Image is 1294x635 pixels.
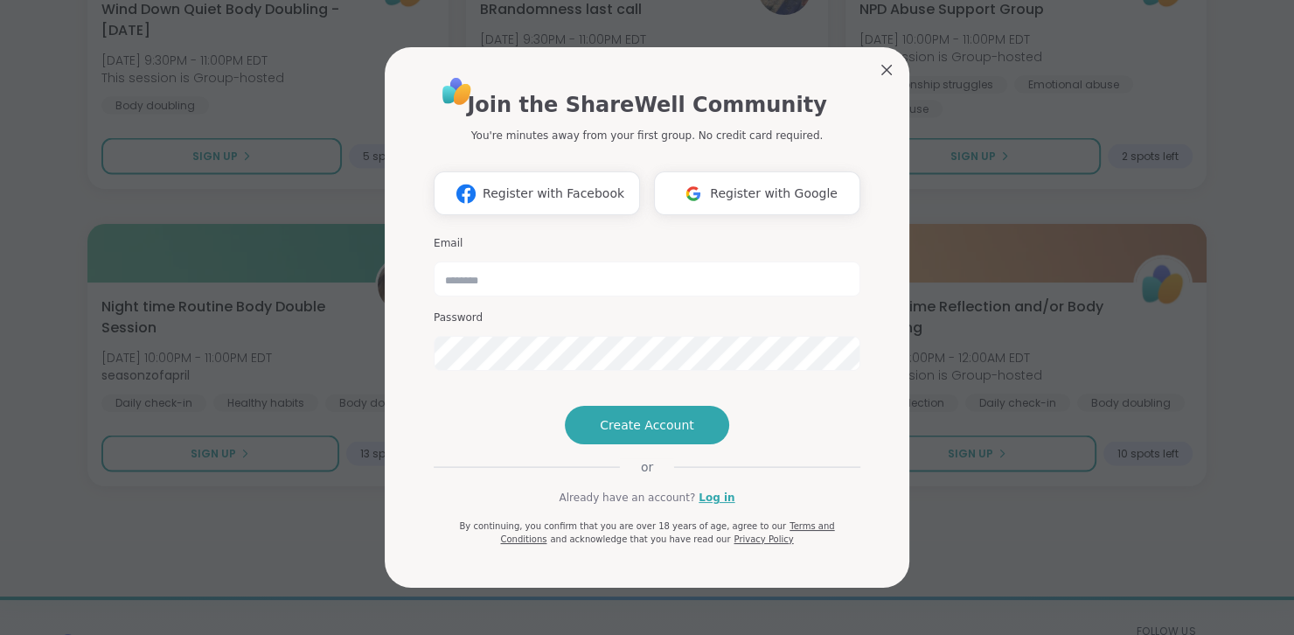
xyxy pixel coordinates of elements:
span: Register with Facebook [483,185,624,203]
span: Register with Google [710,185,838,203]
a: Log in [699,490,734,506]
button: Create Account [565,406,729,444]
span: and acknowledge that you have read our [550,534,730,544]
img: ShareWell Logomark [449,178,483,210]
button: Register with Facebook [434,171,640,215]
h3: Email [434,236,860,251]
span: Already have an account? [559,490,695,506]
span: By continuing, you confirm that you are over 18 years of age, agree to our [459,521,786,531]
span: Create Account [600,416,694,434]
img: ShareWell Logomark [677,178,710,210]
h3: Password [434,311,860,325]
span: or [620,458,674,476]
p: You're minutes away from your first group. No credit card required. [471,128,823,143]
a: Terms and Conditions [500,521,834,544]
h1: Join the ShareWell Community [467,89,826,121]
a: Privacy Policy [734,534,793,544]
img: ShareWell Logo [437,72,477,111]
button: Register with Google [654,171,860,215]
